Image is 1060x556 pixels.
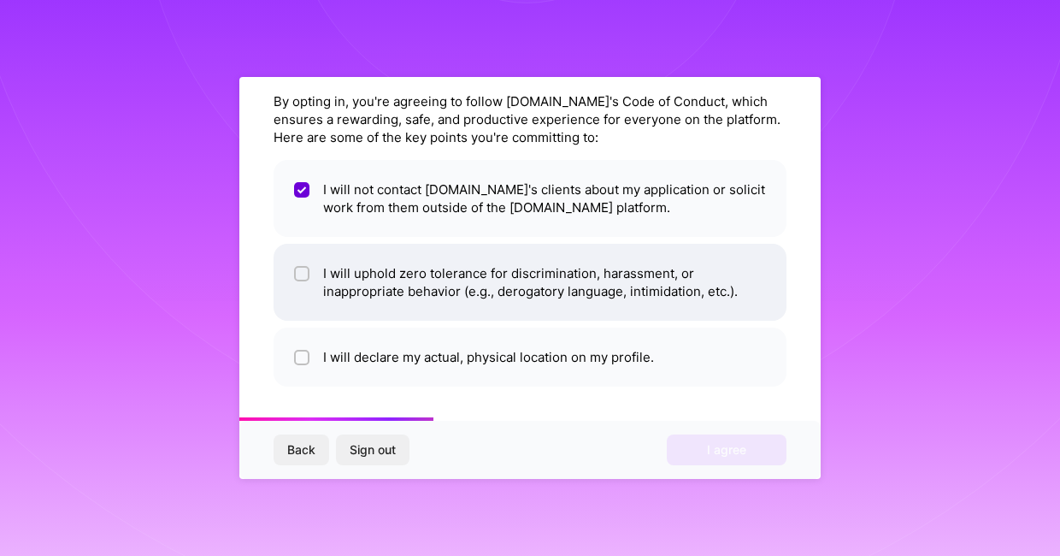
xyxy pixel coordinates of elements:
[274,435,329,465] button: Back
[336,435,409,465] button: Sign out
[274,244,786,321] li: I will uphold zero tolerance for discrimination, harassment, or inappropriate behavior (e.g., der...
[287,441,315,458] span: Back
[274,160,786,237] li: I will not contact [DOMAIN_NAME]'s clients about my application or solicit work from them outside...
[274,92,786,146] div: By opting in, you're agreeing to follow [DOMAIN_NAME]'s Code of Conduct, which ensures a rewardin...
[274,328,786,387] li: I will declare my actual, physical location on my profile.
[350,441,396,458] span: Sign out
